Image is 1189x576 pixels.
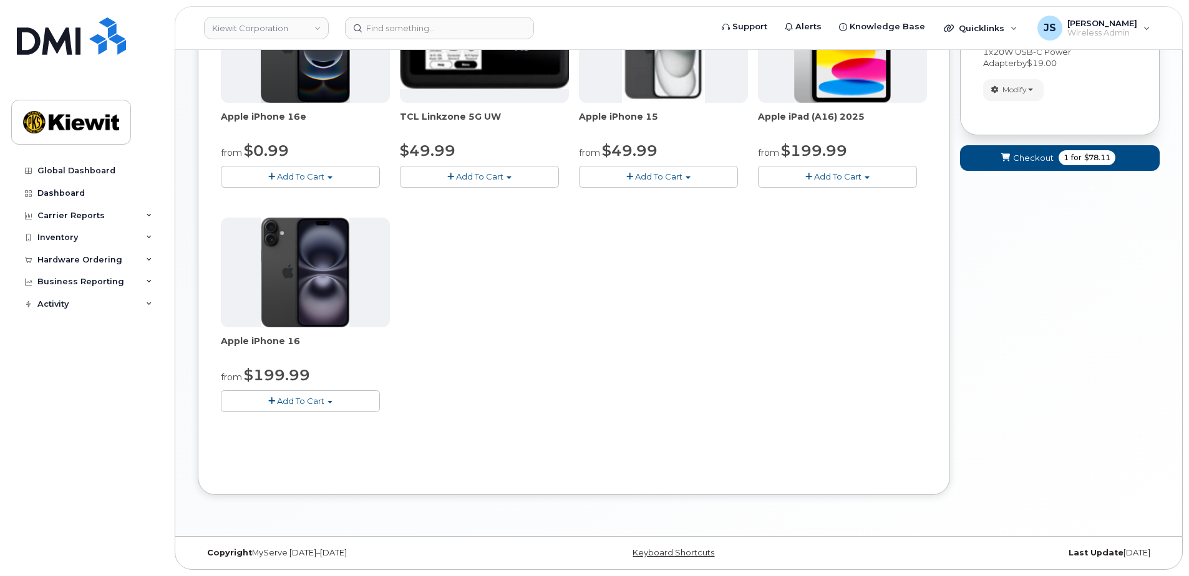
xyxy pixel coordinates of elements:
a: Support [713,14,776,39]
button: Add To Cart [758,166,917,188]
span: $19.00 [1027,58,1057,68]
div: Apple iPhone 16e [221,110,390,135]
span: Add To Cart [277,396,324,406]
span: Wireless Admin [1067,28,1137,38]
div: Apple iPad (A16) 2025 [758,110,927,135]
span: Add To Cart [456,171,503,181]
span: Checkout [1013,152,1054,164]
span: Support [732,21,767,33]
img: iphone_16_plus.png [261,218,349,327]
span: [PERSON_NAME] [1067,18,1137,28]
div: Apple iPhone 15 [579,110,748,135]
span: Add To Cart [635,171,682,181]
a: Keyboard Shortcuts [633,548,714,557]
a: Kiewit Corporation [204,17,329,39]
div: Apple iPhone 16 [221,335,390,360]
strong: Last Update [1069,548,1123,557]
button: Add To Cart [221,166,380,188]
div: x by [983,46,1137,69]
span: for [1069,152,1084,163]
input: Find something... [345,17,534,39]
span: Alerts [795,21,822,33]
div: [DATE] [839,548,1160,558]
a: Alerts [776,14,830,39]
span: $78.11 [1084,152,1110,163]
span: Add To Cart [277,171,324,181]
div: MyServe [DATE]–[DATE] [198,548,518,558]
button: Modify [983,79,1044,101]
div: Quicklinks [935,16,1026,41]
span: JS [1044,21,1056,36]
span: 1 [983,47,989,57]
span: $199.99 [781,142,847,160]
span: Add To Cart [814,171,861,181]
strong: Copyright [207,548,252,557]
span: Modify [1002,84,1027,95]
div: Jessica Safarik [1029,16,1159,41]
button: Add To Cart [221,390,380,412]
span: Quicklinks [959,23,1004,33]
div: TCL Linkzone 5G UW [400,110,569,135]
span: $199.99 [244,366,310,384]
button: Checkout 1 for $78.11 [960,145,1160,171]
a: Knowledge Base [830,14,934,39]
small: from [221,372,242,383]
span: $49.99 [602,142,658,160]
iframe: Messenger Launcher [1135,522,1180,567]
button: Add To Cart [579,166,738,188]
small: from [579,147,600,158]
button: Add To Cart [400,166,559,188]
small: from [221,147,242,158]
span: $49.99 [400,142,455,160]
span: $0.99 [244,142,289,160]
span: 1 [1064,152,1069,163]
small: from [758,147,779,158]
span: Knowledge Base [850,21,925,33]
